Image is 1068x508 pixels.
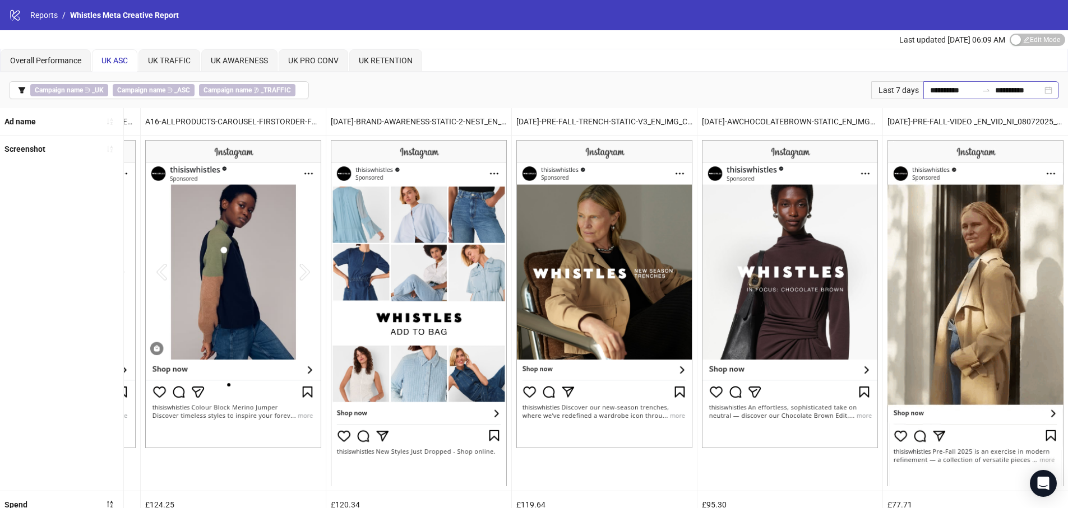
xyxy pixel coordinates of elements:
span: ∋ [30,84,108,96]
button: Campaign name ∋ _UKCampaign name ∋ _ASCCampaign name ∌ _TRAFFIC [9,81,309,99]
span: sort-descending [106,500,114,508]
span: UK AWARENESS [211,56,268,65]
span: to [982,86,991,95]
div: [DATE]-AWCHOCOLATEBROWN-STATIC_EN_IMG_CP_04092025_F_CC_SC24_USP11_BAU [697,108,882,135]
b: Ad name [4,117,36,126]
span: UK PRO CONV [288,56,339,65]
span: UK ASC [101,56,128,65]
a: Reports [28,9,60,21]
div: [DATE]-BRAND-AWARENESS-STATIC-2-NEST_EN_IMG_NI_22072025_F_NSE_SC1_USP8_BRAND-AWARENESS [326,108,511,135]
span: swap-right [982,86,991,95]
span: Last updated [DATE] 06:09 AM [899,35,1005,44]
b: _UK [92,86,104,94]
b: _TRAFFIC [261,86,291,94]
img: Screenshot 6905305411731 [145,140,321,448]
b: Campaign name [204,86,252,94]
b: Screenshot [4,145,45,153]
img: Screenshot 6900658096531 [331,140,507,486]
span: sort-ascending [106,118,114,125]
span: UK TRAFFIC [148,56,191,65]
span: ∌ [199,84,295,96]
div: Last 7 days [871,81,923,99]
img: Screenshot 6891909945531 [516,140,692,448]
li: / [62,9,66,21]
div: Open Intercom Messenger [1030,470,1057,497]
div: [DATE]-PRE-FALL-VIDEO _EN_VID_NI_08072025_F_CC_SC1_USP11_PRE-FALL [883,108,1068,135]
div: A16-ALLPRODUCTS-CAROUSEL-FIRSTORDER-FRAME1_EN_DYNCAR_CP_5032025_F_CC_SC3_USP1_ALLPRODUCTS – Copy [141,108,326,135]
img: Screenshot 6905562622331 [702,140,878,448]
span: Whistles Meta Creative Report [70,11,179,20]
span: UK RETENTION [359,56,413,65]
b: Campaign name [35,86,83,94]
span: filter [18,86,26,94]
span: sort-ascending [106,145,114,153]
span: Overall Performance [10,56,81,65]
b: Campaign name [117,86,165,94]
b: _ASC [174,86,190,94]
img: Screenshot 6870965888531 [887,140,1064,486]
span: ∋ [113,84,195,96]
div: [DATE]-PRE-FALL-TRENCH-STATIC-V3_EN_IMG_CP_28072025_F_CC_SC24_USP11_PRE-FALL [512,108,697,135]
